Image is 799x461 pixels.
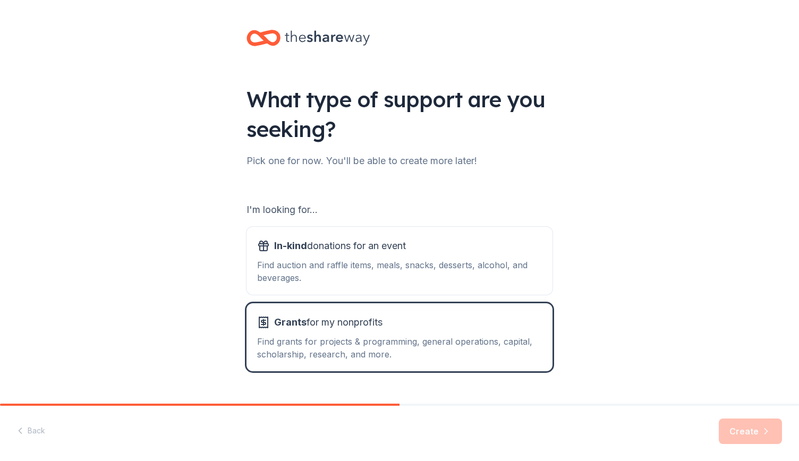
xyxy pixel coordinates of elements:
[257,259,542,284] div: Find auction and raffle items, meals, snacks, desserts, alcohol, and beverages.
[246,303,552,371] button: Grantsfor my nonprofitsFind grants for projects & programming, general operations, capital, schol...
[274,237,406,254] span: donations for an event
[246,227,552,295] button: In-kinddonations for an eventFind auction and raffle items, meals, snacks, desserts, alcohol, and...
[246,152,552,169] div: Pick one for now. You'll be able to create more later!
[246,201,552,218] div: I'm looking for...
[274,240,307,251] span: In-kind
[257,335,542,361] div: Find grants for projects & programming, general operations, capital, scholarship, research, and m...
[274,317,307,328] span: Grants
[274,314,382,331] span: for my nonprofits
[246,84,552,144] div: What type of support are you seeking?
